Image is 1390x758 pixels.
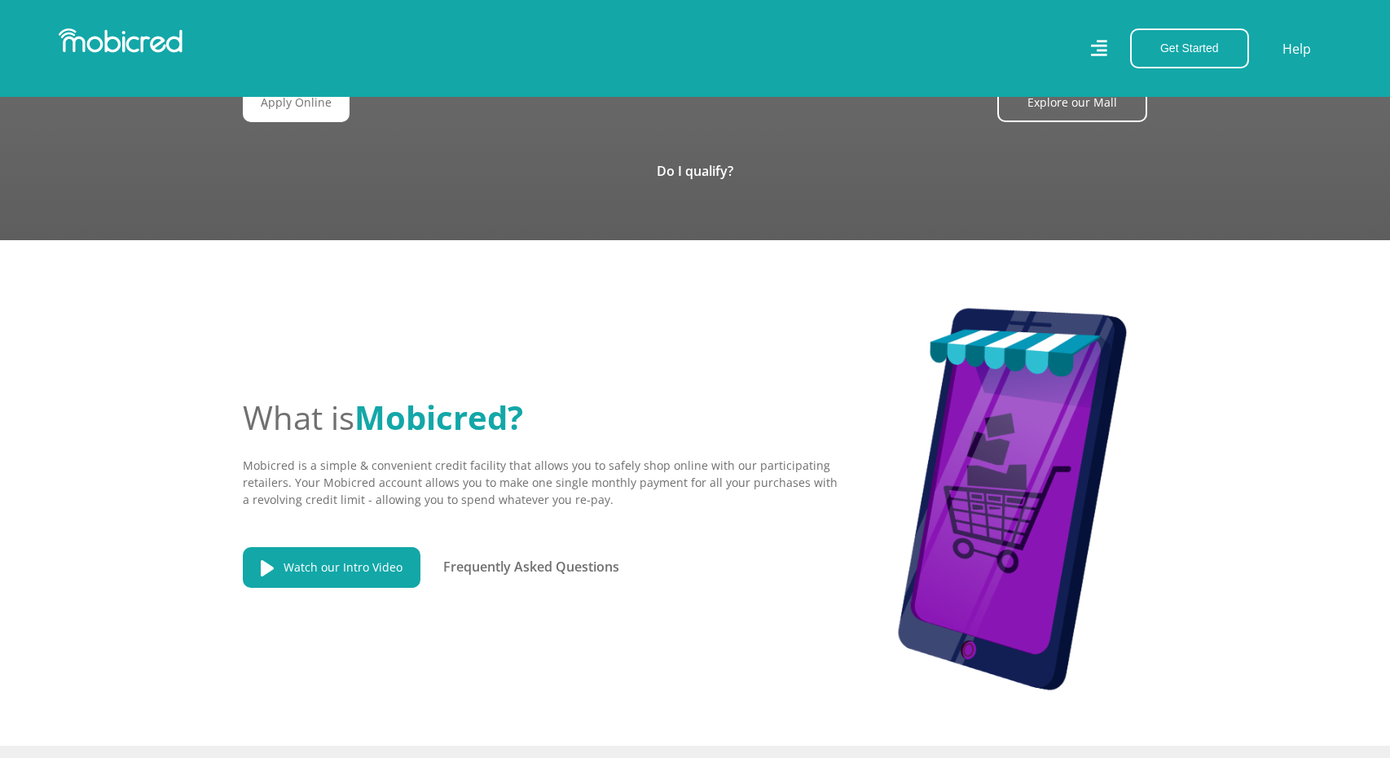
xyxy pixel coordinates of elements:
p: Mobicred is a simple & convenient credit facility that allows you to safely shop online with our ... [243,457,838,508]
h2: What is [243,398,838,437]
span: Mobicred? [354,395,523,440]
a: Explore our Mall [997,82,1147,122]
a: Help [1282,38,1312,59]
a: Do I qualify? [657,162,733,180]
a: Frequently Asked Questions [443,558,619,576]
a: Watch our Intro Video [243,547,420,588]
button: Get Started [1130,28,1249,68]
img: Mobicred [59,28,183,53]
a: Apply Online [243,82,350,122]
